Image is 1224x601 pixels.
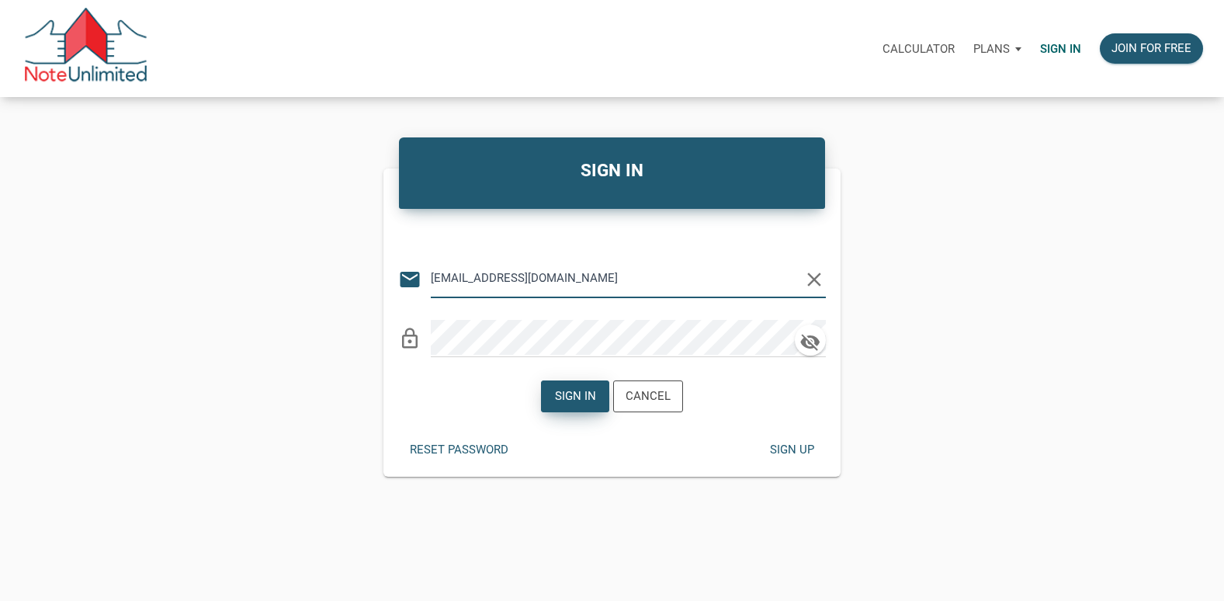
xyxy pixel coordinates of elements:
[626,387,671,405] div: Cancel
[398,327,421,350] i: lock_outline
[410,441,508,459] div: Reset password
[398,268,421,291] i: email
[1091,24,1212,73] a: Join for free
[803,268,826,291] i: clear
[411,158,813,184] h4: SIGN IN
[23,8,148,89] img: NoteUnlimited
[873,24,964,73] a: Calculator
[964,26,1031,72] button: Plans
[1100,33,1203,64] button: Join for free
[964,24,1031,73] a: Plans
[770,441,814,459] div: Sign up
[882,42,955,56] p: Calculator
[1031,24,1091,73] a: Sign in
[431,261,803,296] input: Email
[613,380,683,412] button: Cancel
[758,435,826,465] button: Sign up
[398,435,520,465] button: Reset password
[1111,40,1191,57] div: Join for free
[554,387,595,405] div: Sign in
[1040,42,1081,56] p: Sign in
[541,380,609,412] button: Sign in
[973,42,1010,56] p: Plans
